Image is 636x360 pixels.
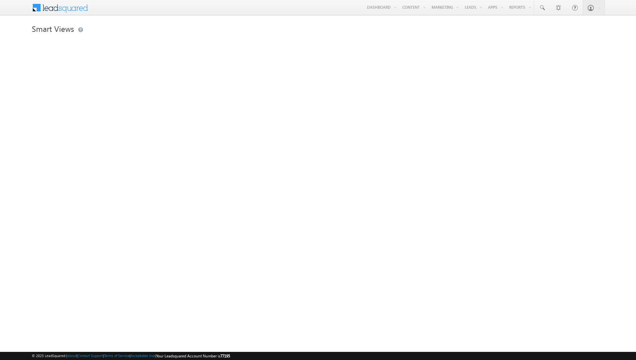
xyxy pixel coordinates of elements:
[104,354,129,358] a: Terms of Service
[220,354,230,358] span: 77195
[78,354,103,358] a: Contact Support
[156,354,230,358] span: Your Leadsquared Account Number is
[130,354,155,358] a: Acceptable Use
[32,353,230,359] span: © 2025 LeadSquared | | | | |
[67,354,77,358] a: About
[32,23,74,34] span: Smart Views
